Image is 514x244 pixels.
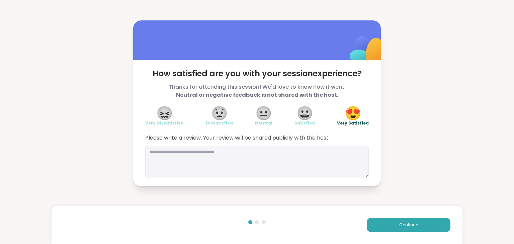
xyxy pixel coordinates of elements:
[206,120,233,126] span: Dissatisfied
[337,120,369,126] span: Very Satisfied
[255,107,272,119] span: 😐
[399,222,418,228] span: Continue
[294,120,315,126] span: Satisfied
[367,218,450,232] button: Continue
[345,107,361,119] span: 😍
[296,107,313,119] span: 😀
[145,134,369,142] span: Please write a review. Your review will be shared publicly with the host.
[156,107,173,119] span: 😖
[145,68,369,79] span: How satisfied are you with your session experience?
[255,120,272,126] span: Neutral
[176,91,338,99] b: Neutral or negative feedback is not shared with the host.
[145,120,184,126] span: Very Dissatisfied
[334,19,401,85] img: ShareWell Logomark
[211,107,228,119] span: 😟
[145,83,369,99] span: Thanks for attending this session! We'd love to know how it went.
